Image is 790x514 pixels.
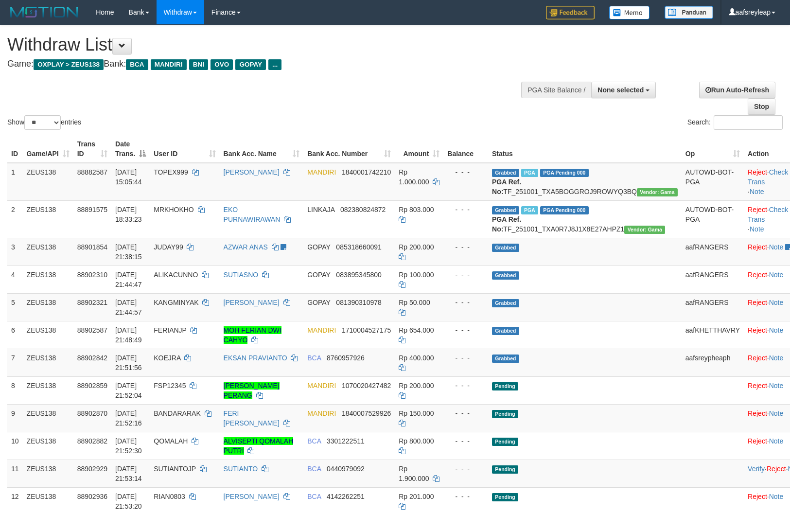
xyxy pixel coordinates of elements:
[7,115,81,130] label: Show entries
[714,115,783,130] input: Search:
[521,206,538,214] span: Marked by aafpengsreynich
[748,326,767,334] a: Reject
[399,493,434,500] span: Rp 201.000
[111,135,150,163] th: Date Trans.: activate to sort column descending
[748,382,767,390] a: Reject
[769,382,784,390] a: Note
[336,299,381,306] span: Copy 081390310978 to clipboard
[34,59,104,70] span: OXPLAY > ZEUS138
[307,354,321,362] span: BCA
[115,354,142,372] span: [DATE] 21:51:56
[399,437,434,445] span: Rp 800.000
[447,298,484,307] div: - - -
[492,178,521,195] b: PGA Ref. No:
[7,35,517,54] h1: Withdraw List
[224,493,280,500] a: [PERSON_NAME]
[224,354,287,362] a: EKSAN PRAVIANTO
[336,243,381,251] span: Copy 085318660091 to clipboard
[447,167,484,177] div: - - -
[23,432,73,460] td: ZEUS138
[748,168,767,176] a: Reject
[154,271,198,279] span: ALIKACUNNO
[750,188,764,195] a: Note
[748,493,767,500] a: Reject
[224,465,258,473] a: SUTIANTO
[591,82,656,98] button: None selected
[7,460,23,487] td: 11
[748,465,765,473] a: Verify
[115,409,142,427] span: [DATE] 21:52:16
[492,354,519,363] span: Grabbed
[748,354,767,362] a: Reject
[307,437,321,445] span: BCA
[447,353,484,363] div: - - -
[682,163,744,201] td: AUTOWD-BOT-PGA
[7,135,23,163] th: ID
[399,409,434,417] span: Rp 150.000
[77,206,107,213] span: 88891575
[748,98,775,115] a: Stop
[7,432,23,460] td: 10
[154,326,186,334] span: FERIANJP
[77,493,107,500] span: 88902936
[748,409,767,417] a: Reject
[492,438,518,446] span: Pending
[24,115,61,130] select: Showentries
[77,354,107,362] span: 88902842
[540,169,589,177] span: PGA Pending
[77,409,107,417] span: 88902870
[748,243,767,251] a: Reject
[126,59,148,70] span: BCA
[327,493,365,500] span: Copy 4142262251 to clipboard
[637,188,678,196] span: Vendor URL: https://trx31.1velocity.biz
[23,135,73,163] th: Game/API: activate to sort column ascending
[399,465,429,482] span: Rp 1.900.000
[447,464,484,474] div: - - -
[7,59,517,69] h4: Game: Bank:
[307,271,330,279] span: GOPAY
[7,163,23,201] td: 1
[521,82,591,98] div: PGA Site Balance /
[682,200,744,238] td: AUTOWD-BOT-PGA
[492,244,519,252] span: Grabbed
[748,206,788,223] a: Check Trans
[609,6,650,19] img: Button%20Memo.svg
[23,266,73,293] td: ZEUS138
[211,59,233,70] span: OVO
[154,493,185,500] span: RIAN0803
[115,326,142,344] span: [DATE] 21:48:49
[154,437,188,445] span: QOMALAH
[748,437,767,445] a: Reject
[224,243,268,251] a: AZWAR ANAS
[115,168,142,186] span: [DATE] 15:05:44
[307,382,336,390] span: MANDIRI
[769,493,784,500] a: Note
[769,354,784,362] a: Note
[77,326,107,334] span: 88902587
[303,135,395,163] th: Bank Acc. Number: activate to sort column ascending
[77,437,107,445] span: 88902882
[342,168,391,176] span: Copy 1840001742210 to clipboard
[154,206,193,213] span: MRKHOKHO
[447,270,484,280] div: - - -
[447,325,484,335] div: - - -
[77,271,107,279] span: 88902310
[399,206,434,213] span: Rp 803.000
[492,382,518,390] span: Pending
[399,382,434,390] span: Rp 200.000
[307,493,321,500] span: BCA
[665,6,713,19] img: panduan.png
[77,243,107,251] span: 88901854
[307,409,336,417] span: MANDIRI
[7,238,23,266] td: 3
[682,135,744,163] th: Op: activate to sort column ascending
[115,493,142,510] span: [DATE] 21:53:20
[7,376,23,404] td: 8
[488,135,682,163] th: Status
[342,409,391,417] span: Copy 1840007529926 to clipboard
[767,465,786,473] a: Reject
[235,59,266,70] span: GOPAY
[447,492,484,501] div: - - -
[23,238,73,266] td: ZEUS138
[769,326,784,334] a: Note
